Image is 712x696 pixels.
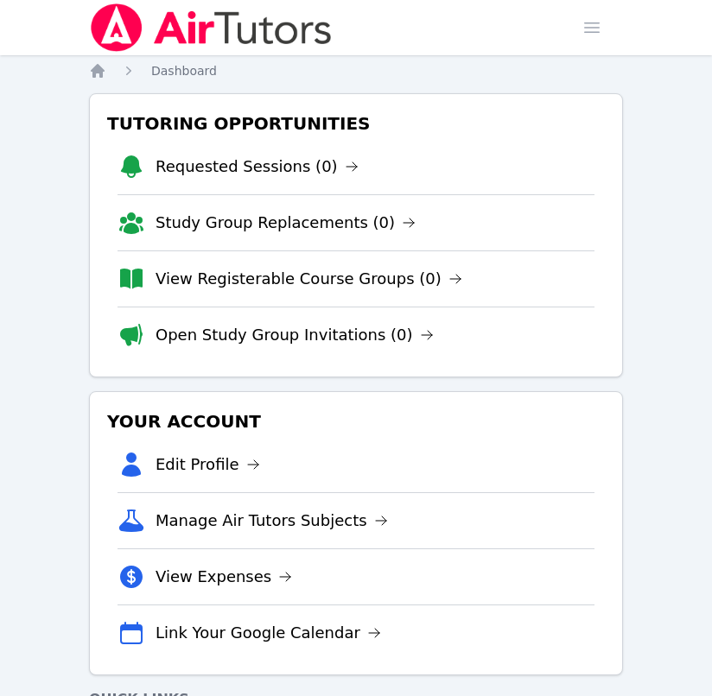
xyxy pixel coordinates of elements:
nav: Breadcrumb [89,62,623,79]
a: View Registerable Course Groups (0) [156,267,462,291]
img: Air Tutors [89,3,334,52]
a: Open Study Group Invitations (0) [156,323,434,347]
a: Manage Air Tutors Subjects [156,509,388,533]
a: Link Your Google Calendar [156,621,381,645]
span: Dashboard [151,64,217,78]
h3: Tutoring Opportunities [104,108,608,139]
a: Dashboard [151,62,217,79]
a: Requested Sessions (0) [156,155,359,179]
a: Study Group Replacements (0) [156,211,416,235]
a: Edit Profile [156,452,260,477]
a: View Expenses [156,565,292,589]
h3: Your Account [104,406,608,437]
